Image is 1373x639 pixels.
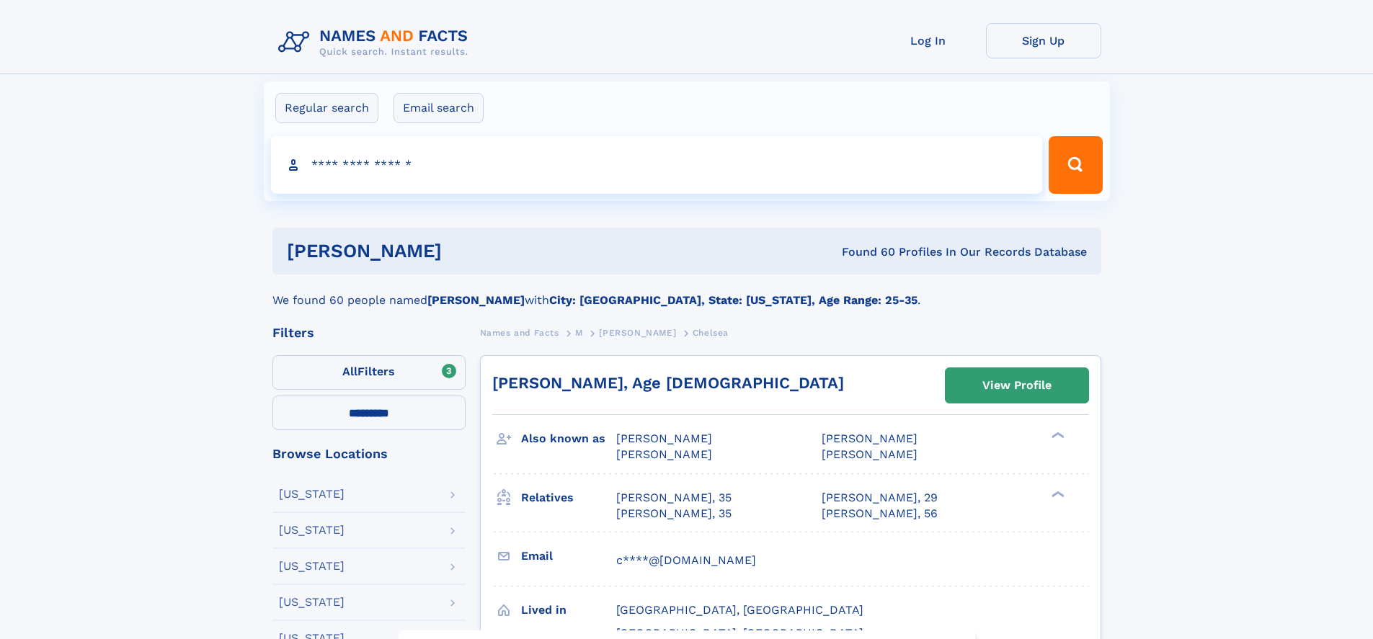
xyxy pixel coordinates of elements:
[599,323,676,341] a: [PERSON_NAME]
[272,23,480,62] img: Logo Names and Facts
[549,293,917,307] b: City: [GEOGRAPHIC_DATA], State: [US_STATE], Age Range: 25-35
[521,598,616,622] h3: Lived in
[641,244,1087,260] div: Found 60 Profiles In Our Records Database
[272,447,466,460] div: Browse Locations
[427,293,525,307] b: [PERSON_NAME]
[822,432,917,445] span: [PERSON_NAME]
[616,490,732,506] a: [PERSON_NAME], 35
[1048,489,1065,499] div: ❯
[275,93,378,123] label: Regular search
[616,506,732,522] a: [PERSON_NAME], 35
[871,23,986,58] a: Log In
[287,242,642,260] h1: [PERSON_NAME]
[986,23,1101,58] a: Sign Up
[822,506,938,522] a: [PERSON_NAME], 56
[279,524,345,536] div: [US_STATE]
[822,447,917,461] span: [PERSON_NAME]
[822,490,938,506] a: [PERSON_NAME], 29
[271,136,1043,194] input: search input
[279,596,345,608] div: [US_STATE]
[1048,431,1065,440] div: ❯
[575,328,583,338] span: M
[616,603,863,617] span: [GEOGRAPHIC_DATA], [GEOGRAPHIC_DATA]
[272,326,466,339] div: Filters
[521,426,616,451] h3: Also known as
[616,447,712,461] span: [PERSON_NAME]
[521,544,616,568] h3: Email
[279,488,345,500] div: [US_STATE]
[279,560,345,572] div: [US_STATE]
[599,328,676,338] span: [PERSON_NAME]
[480,323,559,341] a: Names and Facts
[575,323,583,341] a: M
[272,274,1101,309] div: We found 60 people named with .
[616,432,712,445] span: [PERSON_NAME]
[272,355,466,390] label: Filters
[946,368,1088,403] a: View Profile
[982,369,1052,402] div: View Profile
[521,486,616,510] h3: Relatives
[693,328,729,338] span: Chelsea
[394,93,484,123] label: Email search
[342,365,357,378] span: All
[1049,136,1102,194] button: Search Button
[492,374,844,392] a: [PERSON_NAME], Age [DEMOGRAPHIC_DATA]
